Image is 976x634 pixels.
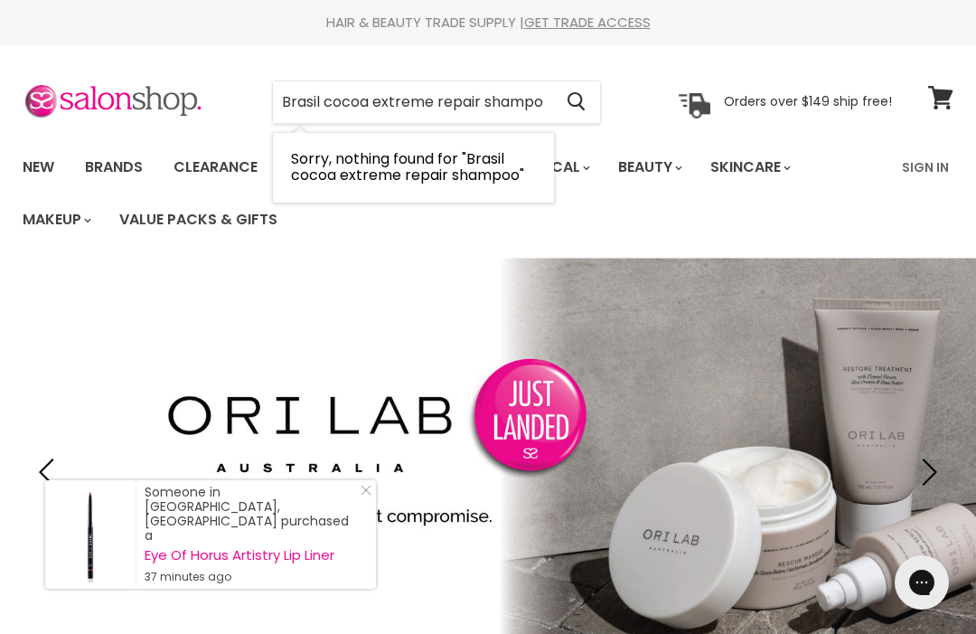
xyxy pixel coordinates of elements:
[9,148,68,186] a: New
[160,148,271,186] a: Clearance
[9,201,102,239] a: Makeup
[908,454,944,490] button: Next
[552,81,600,123] button: Search
[605,148,693,186] a: Beauty
[272,80,601,124] form: Product
[9,141,891,246] ul: Main menu
[45,480,136,589] a: Visit product page
[71,148,156,186] a: Brands
[273,81,552,123] input: Search
[106,201,291,239] a: Value Packs & Gifts
[273,133,554,203] li: No Results
[353,485,371,503] a: Close Notification
[524,13,651,32] a: GET TRADE ACCESS
[891,148,960,186] a: Sign In
[145,570,358,584] small: 37 minutes ago
[32,454,68,490] button: Previous
[291,148,524,185] span: Sorry, nothing found for "Brasil cocoa extreme repair shampoo"
[361,485,371,496] svg: Close Icon
[145,548,358,563] a: Eye Of Horus Artistry Lip Liner
[724,93,892,109] p: Orders over $149 ship free!
[145,485,358,584] div: Someone in [GEOGRAPHIC_DATA], [GEOGRAPHIC_DATA] purchased a
[697,148,802,186] a: Skincare
[886,549,958,616] iframe: Gorgias live chat messenger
